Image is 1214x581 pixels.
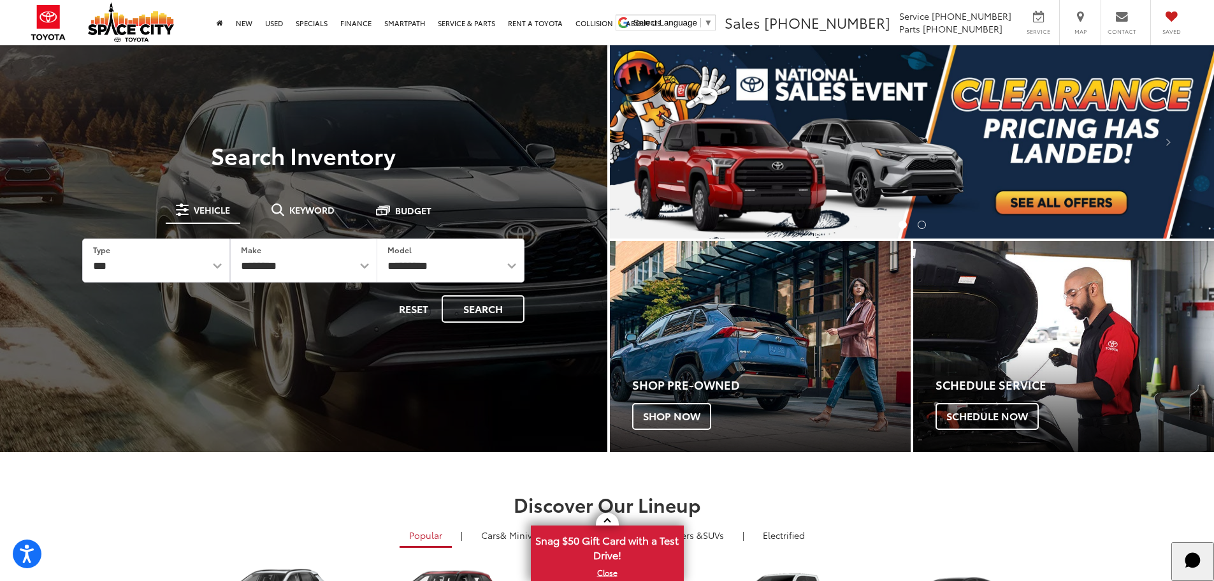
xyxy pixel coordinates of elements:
[93,244,110,255] label: Type
[739,529,748,541] li: |
[918,221,926,229] li: Go to slide number 2.
[400,524,452,548] a: Popular
[610,241,911,452] a: Shop Pre-Owned Shop Now
[388,295,439,323] button: Reset
[932,10,1011,22] span: [PHONE_NUMBER]
[442,295,524,323] button: Search
[194,205,230,214] span: Vehicle
[637,524,733,546] a: SUVs
[633,18,697,27] span: Select Language
[88,3,174,42] img: Space City Toyota
[1176,544,1210,577] svg: Start Chat
[632,379,911,392] h4: Shop Pre-Owned
[936,403,1039,430] span: Schedule Now
[704,18,712,27] span: ▼
[753,524,814,546] a: Electrified
[899,10,929,22] span: Service
[764,12,890,33] span: [PHONE_NUMBER]
[610,241,911,452] div: Toyota
[923,22,1002,35] span: [PHONE_NUMBER]
[158,494,1057,515] h2: Discover Our Lineup
[725,12,760,33] span: Sales
[387,244,412,255] label: Model
[899,22,920,35] span: Parts
[1024,27,1053,36] span: Service
[472,524,553,546] a: Cars
[500,529,543,541] span: & Minivan
[1124,71,1214,213] button: Click to view next picture.
[633,18,712,27] a: Select Language​
[913,241,1214,452] a: Schedule Service Schedule Now
[1157,27,1185,36] span: Saved
[899,221,907,229] li: Go to slide number 1.
[54,142,554,168] h3: Search Inventory
[610,71,700,213] button: Click to view previous picture.
[1108,27,1136,36] span: Contact
[936,379,1214,392] h4: Schedule Service
[241,244,261,255] label: Make
[632,403,711,430] span: Shop Now
[289,205,335,214] span: Keyword
[1066,27,1094,36] span: Map
[458,529,466,541] li: |
[913,241,1214,452] div: Toyota
[395,206,431,215] span: Budget
[532,527,683,566] span: Snag $50 Gift Card with a Test Drive!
